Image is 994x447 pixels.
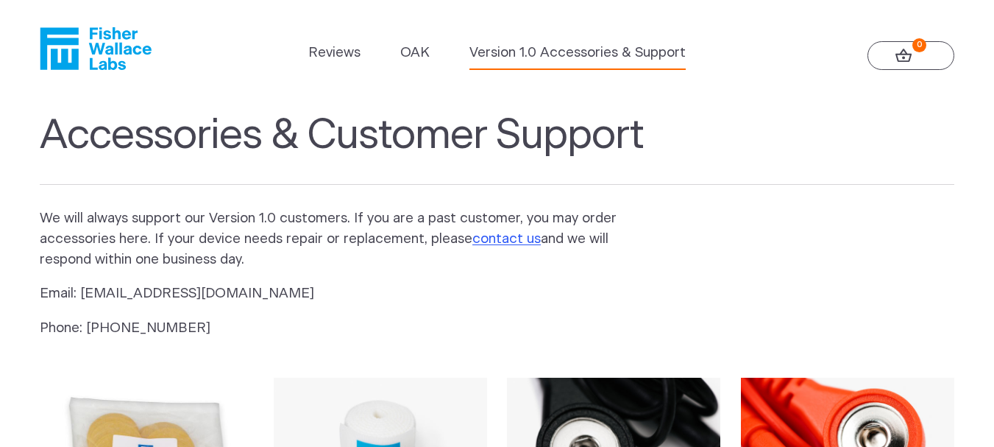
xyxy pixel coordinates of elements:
[308,43,361,63] a: Reviews
[472,232,541,246] a: contact us
[40,318,640,339] p: Phone: [PHONE_NUMBER]
[912,38,926,52] strong: 0
[40,284,640,304] p: Email: [EMAIL_ADDRESS][DOMAIN_NAME]
[867,41,954,71] a: 0
[40,111,954,185] h1: Accessories & Customer Support
[40,208,640,270] p: We will always support our Version 1.0 customers. If you are a past customer, you may order acces...
[40,27,152,70] a: Fisher Wallace
[469,43,686,63] a: Version 1.0 Accessories & Support
[400,43,430,63] a: OAK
